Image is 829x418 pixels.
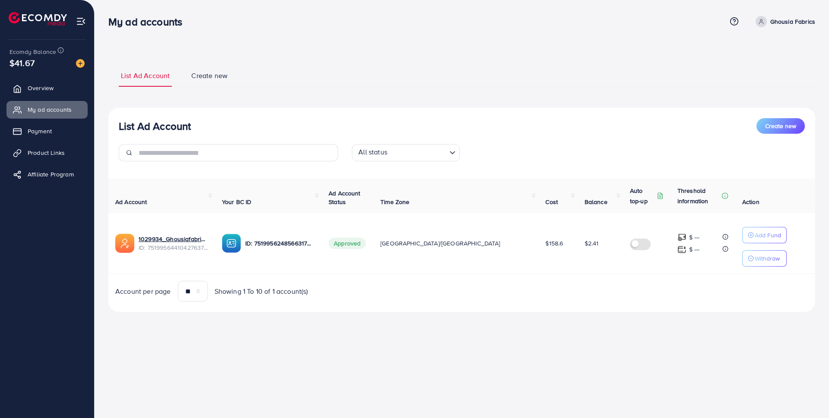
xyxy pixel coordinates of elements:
span: Create new [191,71,228,81]
button: Add Fund [742,227,787,243]
span: Approved [329,238,366,249]
button: Create new [756,118,805,134]
a: Ghousia Fabrics [752,16,815,27]
span: $158.6 [545,239,563,248]
img: top-up amount [677,245,687,254]
img: ic-ads-acc.e4c84228.svg [115,234,134,253]
span: Ad Account Status [329,189,361,206]
button: Withdraw [742,250,787,267]
span: $2.41 [585,239,599,248]
p: Withdraw [755,253,780,264]
span: Affiliate Program [28,170,74,179]
span: Ad Account [115,198,147,206]
span: My ad accounts [28,105,72,114]
p: Add Fund [755,230,781,240]
span: All status [357,145,389,159]
h3: List Ad Account [119,120,191,132]
a: Product Links [6,144,88,161]
span: Action [742,198,759,206]
span: $41.67 [9,57,35,69]
p: $ --- [689,244,700,255]
span: Account per page [115,286,171,296]
a: 1029934_Ghousiafabrics_1750876314542 [139,235,208,243]
span: Product Links [28,148,65,157]
img: menu [76,16,86,26]
a: Payment [6,123,88,140]
a: Affiliate Program [6,166,88,183]
img: top-up amount [677,233,687,242]
p: Ghousia Fabrics [770,16,815,27]
span: Create new [765,122,796,130]
div: Search for option [352,144,460,161]
div: <span class='underline'>1029934_Ghousiafabrics_1750876314542</span></br>7519956441042763777 [139,235,208,252]
h3: My ad accounts [108,16,189,28]
img: image [76,59,85,68]
p: Auto top-up [630,185,655,206]
a: Overview [6,79,88,97]
iframe: Chat [792,379,823,412]
span: Cost [545,198,558,206]
span: Payment [28,127,52,135]
p: Threshold information [677,185,720,206]
a: My ad accounts [6,101,88,118]
span: Time Zone [380,198,409,206]
span: Showing 1 To 10 of 1 account(s) [215,286,308,296]
span: ID: 7519956441042763777 [139,243,208,252]
span: Overview [28,84,54,92]
span: Your BC ID [222,198,252,206]
input: Search for option [390,146,446,159]
span: Ecomdy Balance [9,47,56,56]
span: List Ad Account [121,71,170,81]
span: [GEOGRAPHIC_DATA]/[GEOGRAPHIC_DATA] [380,239,500,248]
img: logo [9,12,67,25]
p: ID: 7519956248566317057 [245,238,315,248]
span: Balance [585,198,608,206]
p: $ --- [689,232,700,242]
img: ic-ba-acc.ded83a64.svg [222,234,241,253]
